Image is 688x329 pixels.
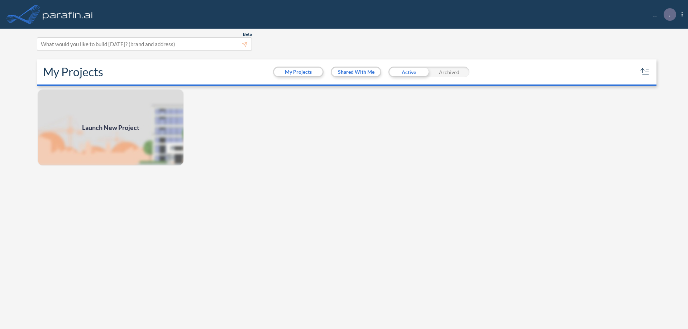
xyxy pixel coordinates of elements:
[388,67,429,77] div: Active
[37,89,184,166] a: Launch New Project
[243,32,252,37] span: Beta
[429,67,469,77] div: Archived
[82,123,139,132] span: Launch New Project
[37,89,184,166] img: add
[639,66,651,78] button: sort
[41,7,94,21] img: logo
[43,65,103,79] h2: My Projects
[642,8,683,21] div: ...
[274,68,322,76] button: My Projects
[332,68,380,76] button: Shared With Me
[669,11,670,18] p: .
